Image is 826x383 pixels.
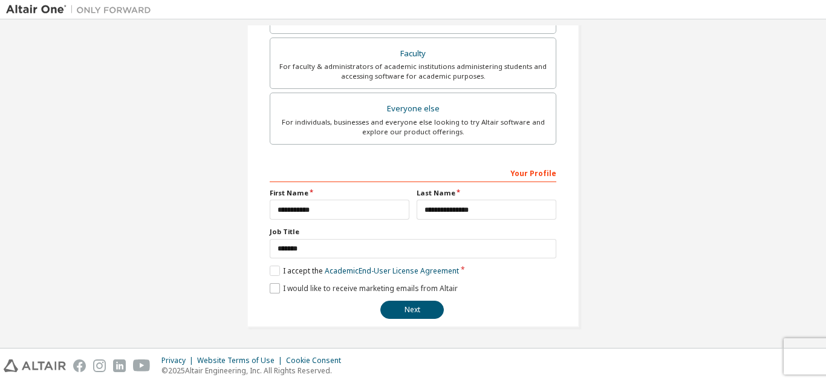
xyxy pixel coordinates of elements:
[270,266,459,276] label: I accept the
[270,283,458,293] label: I would like to receive marketing emails from Altair
[161,356,197,365] div: Privacy
[133,359,151,372] img: youtube.svg
[270,188,409,198] label: First Name
[278,62,548,81] div: For faculty & administrators of academic institutions administering students and accessing softwa...
[113,359,126,372] img: linkedin.svg
[278,45,548,62] div: Faculty
[93,359,106,372] img: instagram.svg
[197,356,286,365] div: Website Terms of Use
[4,359,66,372] img: altair_logo.svg
[325,266,459,276] a: Academic End-User License Agreement
[380,301,444,319] button: Next
[270,163,556,182] div: Your Profile
[270,227,556,237] label: Job Title
[286,356,348,365] div: Cookie Consent
[161,365,348,376] p: © 2025 Altair Engineering, Inc. All Rights Reserved.
[6,4,157,16] img: Altair One
[73,359,86,372] img: facebook.svg
[278,117,548,137] div: For individuals, businesses and everyone else looking to try Altair software and explore our prod...
[417,188,556,198] label: Last Name
[278,100,548,117] div: Everyone else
